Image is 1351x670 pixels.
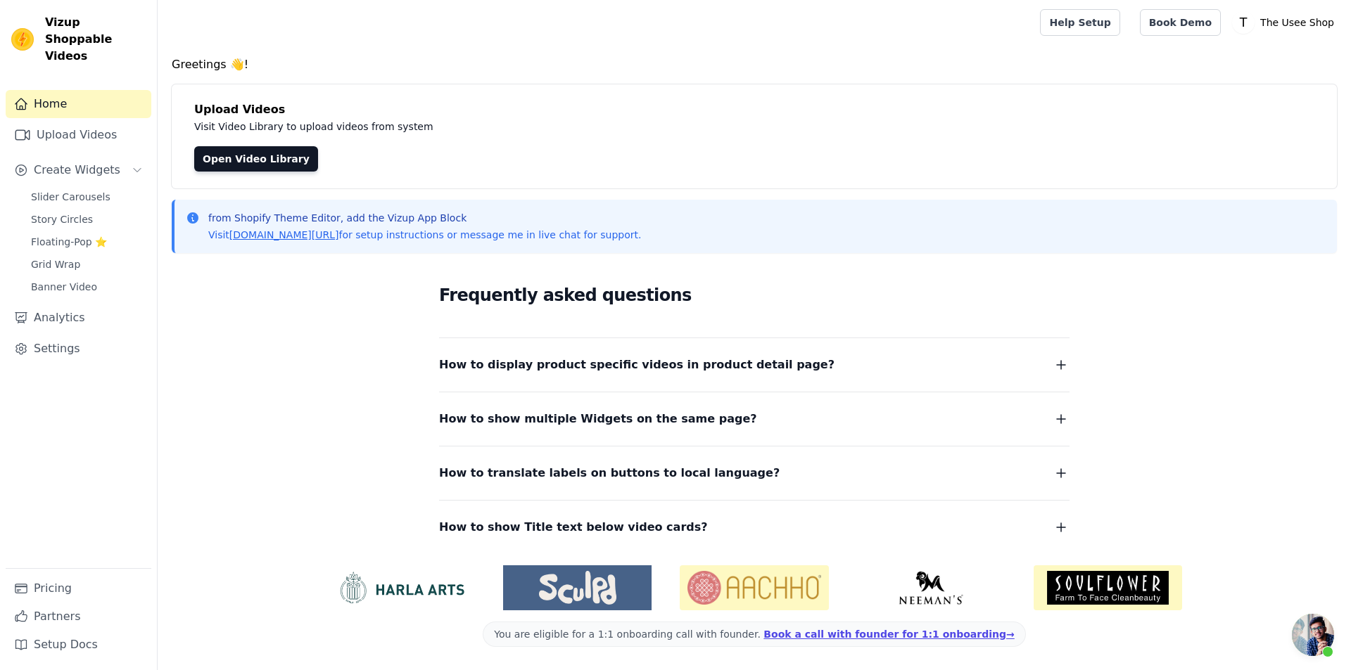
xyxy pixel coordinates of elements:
a: [DOMAIN_NAME][URL] [229,229,339,240]
a: Upload Videos [6,121,151,149]
a: Home [6,90,151,118]
img: Sculpd US [503,571,652,605]
button: How to display product specific videos in product detail page? [439,355,1070,375]
span: Banner Video [31,280,97,294]
img: HarlaArts [326,571,475,605]
span: Vizup Shoppable Videos [45,14,146,65]
p: from Shopify Theme Editor, add the Vizup App Block [208,211,641,225]
button: How to show Title text below video cards? [439,517,1070,537]
img: Soulflower [1034,565,1182,610]
span: Story Circles [31,212,93,226]
p: The Usee Shop [1255,10,1340,35]
a: Book a call with founder for 1:1 onboarding [763,629,1014,640]
div: Open chat [1292,614,1334,656]
a: Open Video Library [194,146,318,172]
img: Aachho [680,565,828,610]
a: Analytics [6,304,151,332]
span: Grid Wrap [31,257,80,271]
span: Slider Carousels [31,190,110,204]
p: Visit for setup instructions or message me in live chat for support. [208,228,641,242]
a: Story Circles [23,210,151,229]
a: Floating-Pop ⭐ [23,232,151,252]
h4: Upload Videos [194,101,1314,118]
p: Visit Video Library to upload videos from system [194,118,825,135]
button: How to show multiple Widgets on the same page? [439,409,1070,429]
a: Pricing [6,574,151,603]
button: How to translate labels on buttons to local language? [439,463,1070,483]
span: How to translate labels on buttons to local language? [439,463,780,483]
a: Book Demo [1140,9,1221,36]
img: Vizup [11,28,34,51]
a: Banner Video [23,277,151,297]
button: T The Usee Shop [1232,10,1340,35]
a: Slider Carousels [23,187,151,207]
span: How to show multiple Widgets on the same page? [439,409,757,429]
a: Setup Docs [6,631,151,659]
h2: Frequently asked questions [439,281,1070,309]
span: Floating-Pop ⭐ [31,235,107,249]
span: How to show Title text below video cards? [439,517,708,537]
text: T [1239,15,1248,30]
h4: Greetings 👋! [172,56,1337,73]
a: Partners [6,603,151,631]
a: Help Setup [1040,9,1120,36]
button: Create Widgets [6,156,151,184]
a: Grid Wrap [23,255,151,274]
a: Settings [6,335,151,363]
span: How to display product specific videos in product detail page? [439,355,835,375]
span: Create Widgets [34,162,120,179]
img: Neeman's [857,571,1006,605]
